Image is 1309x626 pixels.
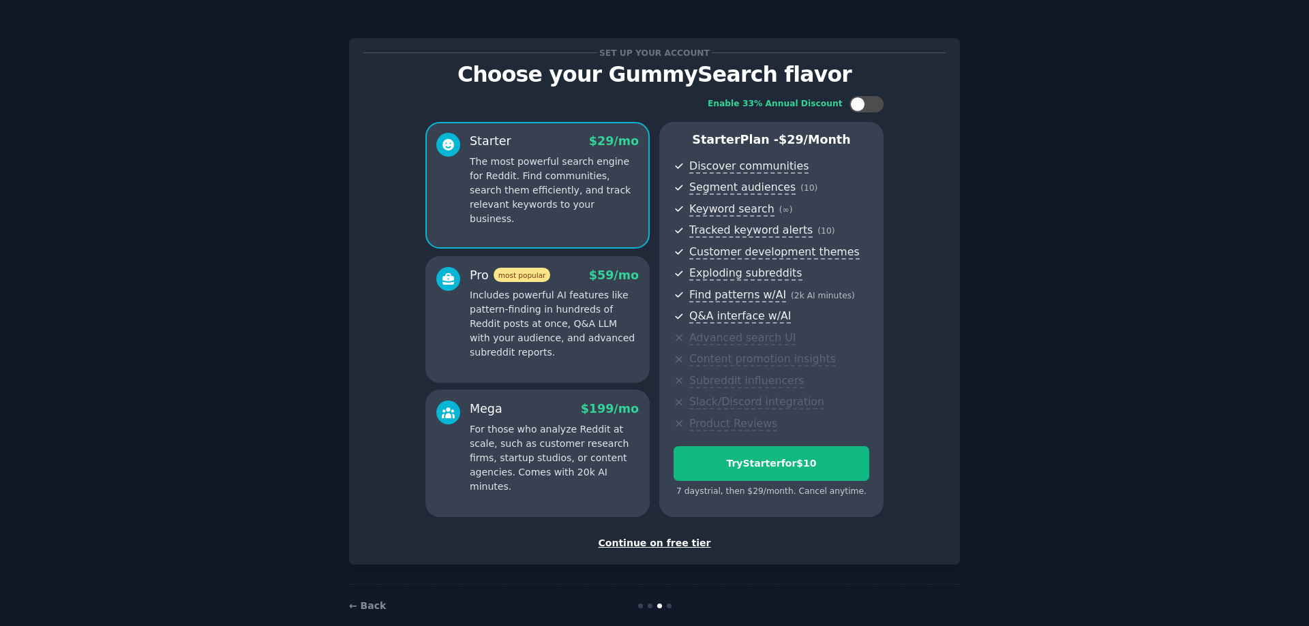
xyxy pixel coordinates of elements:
[470,422,639,494] p: For those who analyze Reddit at scale, such as customer research firms, startup studios, or conte...
[674,446,869,481] button: TryStarterfor$10
[708,98,843,110] div: Enable 33% Annual Discount
[674,131,869,148] p: Starter Plan -
[800,183,817,193] span: ( 10 )
[470,133,511,150] div: Starter
[470,401,502,418] div: Mega
[689,374,804,388] span: Subreddit influencers
[470,288,639,360] p: Includes powerful AI features like pattern-finding in hundreds of Reddit posts at once, Q&A LLM w...
[791,291,855,300] span: ( 2k AI minutes )
[674,486,869,498] div: 7 days trial, then $ 29 /month . Cancel anytime.
[597,46,712,60] span: Set up your account
[689,223,813,238] span: Tracked keyword alerts
[494,268,551,282] span: most popular
[689,331,796,345] span: Advanced search UI
[470,155,639,226] p: The most powerful search engine for Reddit. Find communities, search them efficiently, and track ...
[689,309,791,324] span: Q&A interface w/AI
[349,600,386,611] a: ← Back
[470,267,550,284] div: Pro
[689,288,786,302] span: Find patterns w/AI
[581,402,639,416] span: $ 199 /mo
[589,268,639,282] span: $ 59 /mo
[689,266,802,281] span: Exploding subreddits
[689,202,774,217] span: Keyword search
[689,181,796,195] span: Segment audiences
[779,205,793,215] span: ( ∞ )
[817,226,834,236] span: ( 10 )
[689,417,777,431] span: Product Reviews
[779,133,851,146] span: $ 29 /month
[689,245,860,260] span: Customer development themes
[689,159,809,174] span: Discover communities
[689,395,824,409] span: Slack/Discord integration
[363,536,946,550] div: Continue on free tier
[363,63,946,87] p: Choose your GummySearch flavor
[689,352,836,366] span: Content promotion insights
[674,456,869,471] div: Try Starter for $10
[589,134,639,148] span: $ 29 /mo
